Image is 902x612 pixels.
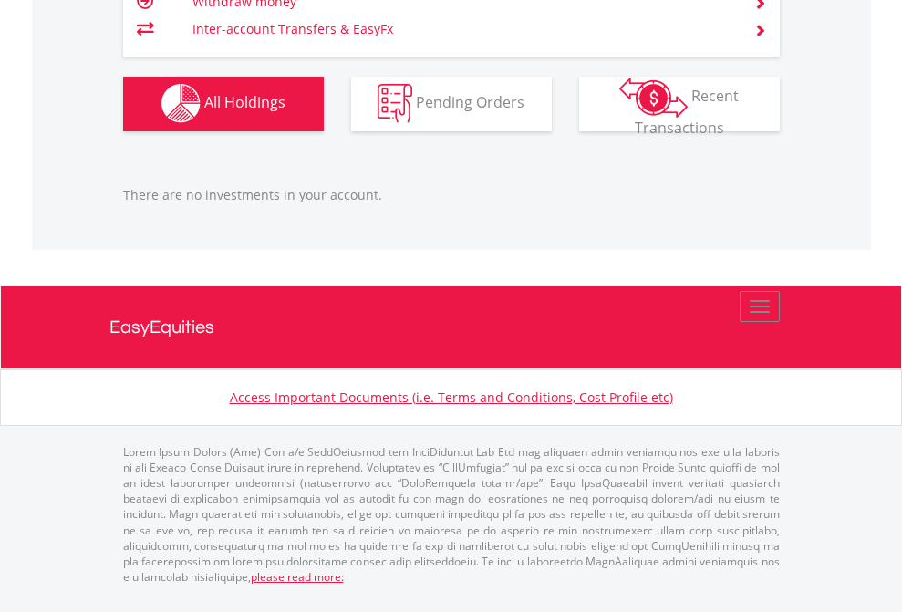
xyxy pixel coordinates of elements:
a: please read more: [251,569,344,585]
p: Lorem Ipsum Dolors (Ame) Con a/e SeddOeiusmod tem InciDiduntut Lab Etd mag aliquaen admin veniamq... [123,444,780,585]
button: Pending Orders [351,77,552,131]
img: holdings-wht.png [161,84,201,123]
span: Recent Transactions [635,86,740,138]
span: Pending Orders [416,92,524,112]
p: There are no investments in your account. [123,186,780,204]
span: All Holdings [204,92,285,112]
button: All Holdings [123,77,324,131]
button: Recent Transactions [579,77,780,131]
a: Access Important Documents (i.e. Terms and Conditions, Cost Profile etc) [230,389,673,406]
img: pending_instructions-wht.png [378,84,412,123]
a: EasyEquities [109,286,793,368]
td: Inter-account Transfers & EasyFx [192,16,731,43]
img: transactions-zar-wht.png [619,78,688,118]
